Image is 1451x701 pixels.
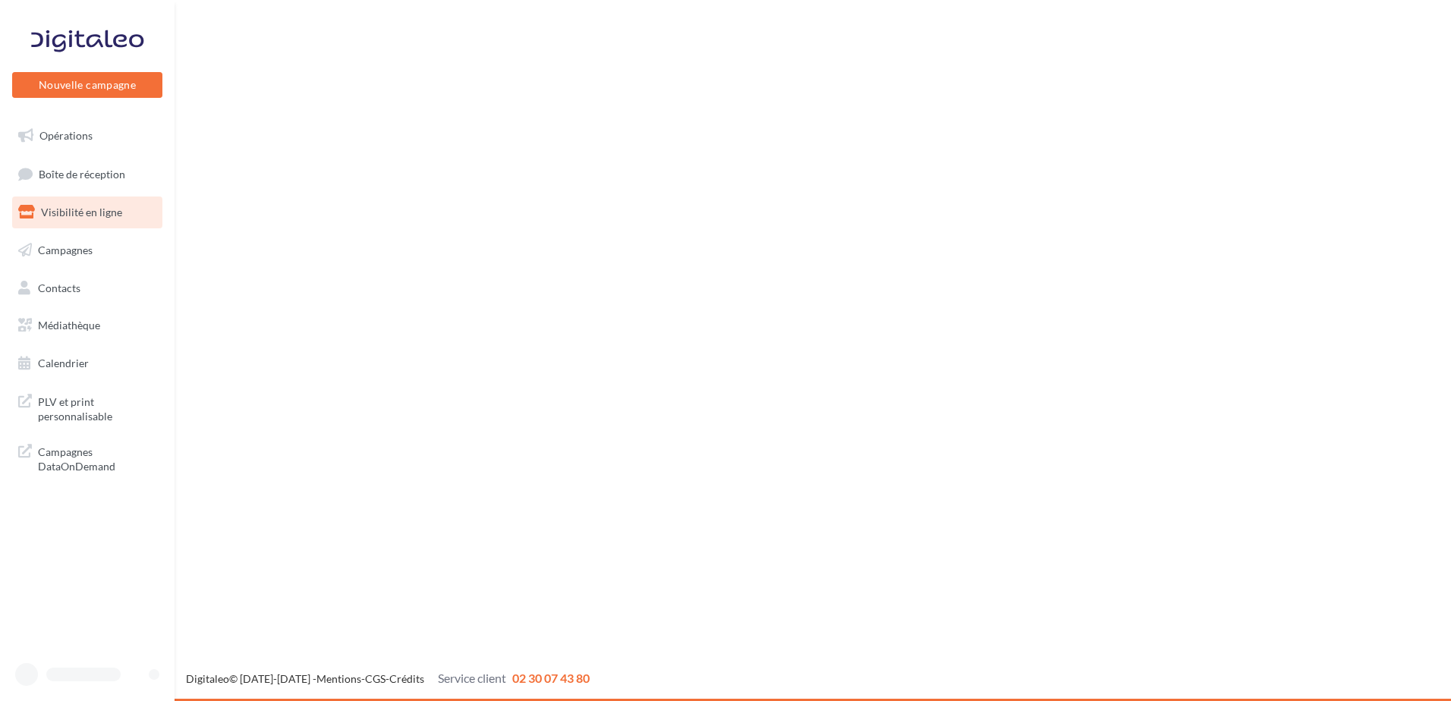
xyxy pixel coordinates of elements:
[38,281,80,294] span: Contacts
[9,385,165,430] a: PLV et print personnalisable
[9,196,165,228] a: Visibilité en ligne
[186,672,229,685] a: Digitaleo
[38,391,156,424] span: PLV et print personnalisable
[186,672,590,685] span: © [DATE]-[DATE] - - -
[38,244,93,256] span: Campagnes
[389,672,424,685] a: Crédits
[41,206,122,218] span: Visibilité en ligne
[9,272,165,304] a: Contacts
[438,671,506,685] span: Service client
[9,310,165,341] a: Médiathèque
[38,319,100,332] span: Médiathèque
[512,671,590,685] span: 02 30 07 43 80
[39,167,125,180] span: Boîte de réception
[38,442,156,474] span: Campagnes DataOnDemand
[9,347,165,379] a: Calendrier
[38,357,89,369] span: Calendrier
[9,158,165,190] a: Boîte de réception
[316,672,361,685] a: Mentions
[365,672,386,685] a: CGS
[9,120,165,152] a: Opérations
[12,72,162,98] button: Nouvelle campagne
[9,435,165,480] a: Campagnes DataOnDemand
[9,234,165,266] a: Campagnes
[39,129,93,142] span: Opérations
